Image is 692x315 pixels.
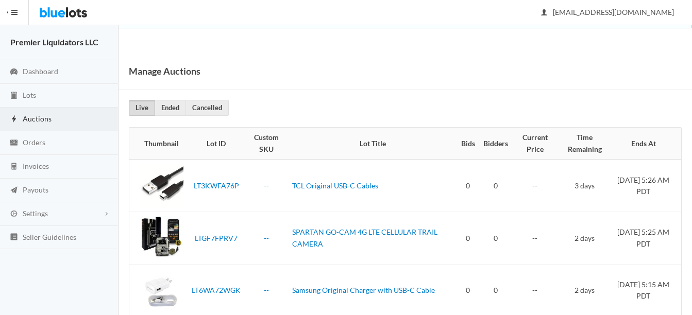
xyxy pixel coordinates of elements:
ion-icon: clipboard [9,91,19,101]
td: [DATE] 5:26 AM PDT [612,160,681,212]
span: Seller Guidelines [23,233,76,241]
td: -- [512,212,558,265]
th: Bidders [479,128,512,160]
ion-icon: cog [9,209,19,219]
a: Cancelled [185,100,229,116]
th: Time Remaining [558,128,612,160]
td: 2 days [558,212,612,265]
td: 0 [457,160,479,212]
a: TCL Original USB-C Cables [292,181,378,190]
td: 3 days [558,160,612,212]
a: Samsung Original Charger with USB-C Cable [292,286,435,294]
a: LT3KWFA76P [194,181,239,190]
th: Custom SKU [245,128,288,160]
th: Current Price [512,128,558,160]
th: Bids [457,128,479,160]
td: 0 [479,212,512,265]
a: -- [264,286,269,294]
a: LT6WA72WGK [192,286,241,294]
ion-icon: cash [9,138,19,148]
ion-icon: list box [9,233,19,242]
a: LTGF7FPRV7 [195,234,238,242]
td: -- [512,160,558,212]
td: 0 [457,212,479,265]
ion-icon: flash [9,115,19,125]
th: Lot ID [188,128,245,160]
h1: Manage Auctions [129,63,200,79]
a: SPARTAN GO-CAM 4G LTE CELLULAR TRAIL CAMERA [292,227,437,248]
th: Lot Title [288,128,457,160]
td: 0 [479,160,512,212]
span: [EMAIL_ADDRESS][DOMAIN_NAME] [542,8,674,16]
span: Settings [23,209,48,218]
ion-icon: speedometer [9,67,19,77]
th: Ends At [612,128,681,160]
span: Lots [23,91,36,99]
a: -- [264,181,269,190]
ion-icon: calculator [9,162,19,172]
ion-icon: person [539,8,549,18]
span: Dashboard [23,67,58,76]
span: Invoices [23,162,49,170]
a: -- [264,234,269,242]
a: Live [129,100,155,116]
span: Payouts [23,185,48,194]
span: Orders [23,138,45,147]
span: Auctions [23,114,52,123]
strong: Premier Liquidators LLC [10,37,98,47]
th: Thumbnail [129,128,188,160]
ion-icon: paper plane [9,186,19,196]
td: [DATE] 5:25 AM PDT [612,212,681,265]
a: Ended [155,100,186,116]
